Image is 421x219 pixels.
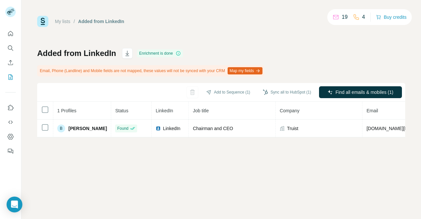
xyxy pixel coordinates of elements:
[202,87,255,97] button: Add to Sequence (1)
[193,108,209,113] span: Job title
[57,124,65,132] div: B
[5,28,16,40] button: Quick start
[335,89,393,96] span: Find all emails & mobiles (1)
[78,18,124,25] div: Added from LinkedIn
[57,108,76,113] span: 1 Profiles
[287,125,298,132] span: Truist
[5,71,16,83] button: My lists
[5,57,16,68] button: Enrich CSV
[74,18,75,25] li: /
[68,125,107,132] span: [PERSON_NAME]
[5,131,16,143] button: Dashboard
[193,126,233,131] span: Chairman and CEO
[5,42,16,54] button: Search
[376,13,407,22] button: Buy credits
[5,116,16,128] button: Use Surfe API
[362,13,365,21] p: 4
[37,16,48,27] img: Surfe Logo
[115,108,128,113] span: Status
[5,145,16,157] button: Feedback
[7,197,22,212] div: Open Intercom Messenger
[366,108,378,113] span: Email
[163,125,180,132] span: LinkedIn
[280,108,299,113] span: Company
[228,67,262,74] button: Map my fields
[117,125,128,131] span: Found
[342,13,348,21] p: 19
[258,87,316,97] button: Sync all to HubSpot (1)
[156,108,173,113] span: LinkedIn
[37,65,264,76] div: Email, Phone (Landline) and Mobile fields are not mapped, these values will not be synced with yo...
[137,49,183,57] div: Enrichment is done
[156,126,161,131] img: LinkedIn logo
[319,86,402,98] button: Find all emails & mobiles (1)
[5,102,16,114] button: Use Surfe on LinkedIn
[55,19,70,24] a: My lists
[37,48,116,59] h1: Added from LinkedIn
